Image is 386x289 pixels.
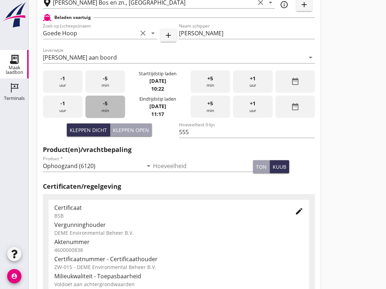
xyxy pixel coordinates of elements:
div: ZW-015 - DEME Environmental Beheer B.V. [54,263,303,271]
span: -5 [103,75,108,82]
div: Vergunninghouder [54,220,303,229]
i: arrow_drop_down [149,29,157,37]
input: Hoeveelheid [153,160,253,172]
div: Milieukwaliteit - Toepasbaarheid [54,272,303,280]
strong: [DATE] [149,77,166,84]
i: add [300,0,308,9]
div: Starttijdstip laden [139,70,177,77]
div: uur [233,96,273,118]
div: ton [256,163,267,171]
div: min [190,96,230,118]
i: arrow_drop_down [306,53,315,62]
button: kuub [270,160,289,173]
div: Kleppen dicht [70,126,107,134]
div: Aktenummer [54,238,303,246]
div: Voldoet aan achtergrondwaarden [54,280,303,288]
i: date_range [291,102,300,111]
div: Certificaatnummer - Certificaathouder [54,255,303,263]
input: Hoeveelheid 0-lijn [179,126,315,138]
i: add [164,31,173,40]
strong: 11:17 [151,111,164,117]
div: min [85,70,125,93]
div: kuub [273,163,286,171]
input: Naam schipper [179,27,315,39]
input: Zoek op (scheeps)naam [43,27,137,39]
h2: Beladen vaartuig [54,14,91,21]
span: +5 [207,100,213,107]
div: DEME Environmental Beheer B.V. [54,229,303,237]
i: arrow_drop_down [144,162,153,170]
div: Certificaat [54,203,283,212]
i: account_circle [7,269,21,283]
div: [PERSON_NAME] aan boord [43,54,117,61]
img: logo-small.a267ee39.svg [1,2,27,28]
span: +1 [250,100,256,107]
div: 4600000838 [54,246,303,254]
div: Kleppen open [113,126,149,134]
span: +1 [250,75,256,82]
h2: Certificaten/regelgeving [43,182,315,191]
span: -1 [60,100,65,107]
i: edit [295,207,303,216]
div: min [85,96,125,118]
button: Kleppen open [110,123,152,136]
span: -1 [60,75,65,82]
i: clear [139,29,147,37]
button: Kleppen dicht [67,123,110,136]
i: date_range [291,77,300,86]
button: ton [253,160,270,173]
strong: 10:22 [151,85,164,92]
div: min [190,70,230,93]
div: uur [43,70,83,93]
div: Terminals [4,96,25,101]
div: uur [43,96,83,118]
h2: Product(en)/vrachtbepaling [43,145,315,154]
strong: [DATE] [149,103,166,110]
span: -5 [103,100,108,107]
i: info_outline [280,0,288,9]
input: Product * [43,160,143,172]
div: BSB [54,212,283,219]
div: Eindtijdstip laden [139,96,176,102]
div: uur [233,70,273,93]
span: +5 [207,75,213,82]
